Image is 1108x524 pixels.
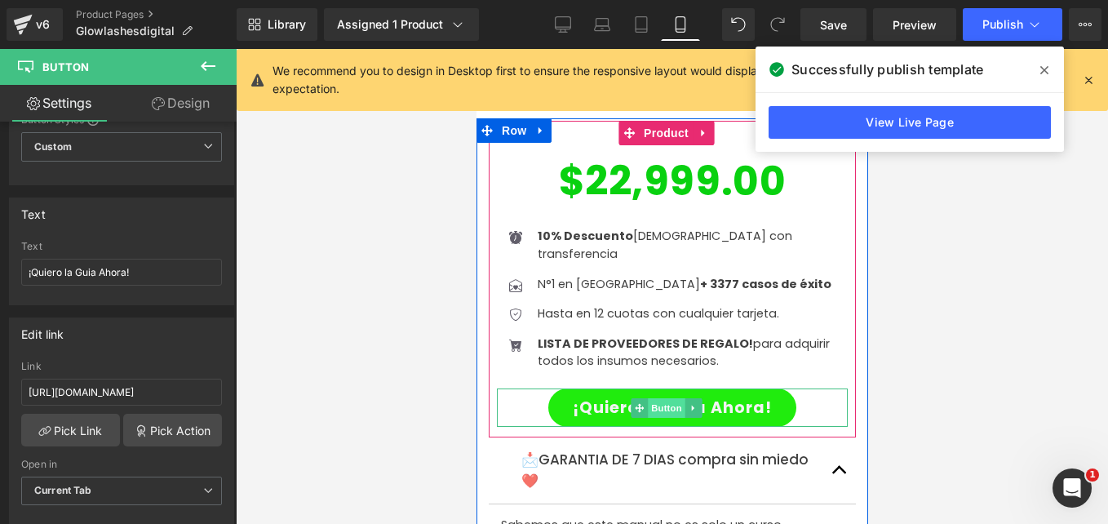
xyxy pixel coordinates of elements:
[893,16,937,33] span: Preview
[7,8,63,41] a: v6
[769,106,1051,139] a: View Live Page
[21,459,222,470] div: Open in
[61,286,277,303] strong: LISTA DE PROVEEDORES DE REGALO!
[273,62,1004,98] p: We recommend you to design in Desktop first to ensure the responsive layout would display correct...
[24,468,367,486] p: Sabemos que este manual no es solo un curso,
[21,198,46,221] div: Text
[1053,468,1092,508] iframe: Intercom live chat
[1069,8,1101,41] button: More
[583,8,622,41] a: Laptop
[61,286,371,322] p: para adquirir todos los insumos necesarios.
[963,8,1062,41] button: Publish
[82,96,310,168] span: $22,999.00
[208,349,225,369] a: Expand / Collapse
[982,18,1023,31] span: Publish
[661,8,700,41] a: Mobile
[21,241,222,252] div: Text
[337,16,466,33] div: Assigned 1 Product
[76,24,175,38] span: Glowlashesdigital
[61,256,371,274] p: Hasta en 12 cuotas con cualquier tarjeta.
[61,179,371,214] p: [DEMOGRAPHIC_DATA] con transferencia
[761,8,794,41] button: Redo
[45,401,347,442] p: 📩GARANTIA DE 7 DIAS compra sin miedo❤️
[21,414,120,446] a: Pick Link
[42,60,89,73] span: Button
[21,318,64,341] div: Edit link
[72,340,320,378] a: ¡Quiero la Guia Ahora!
[61,179,157,195] strong: 10% Descuento
[171,349,209,369] span: Button
[873,8,956,41] a: Preview
[21,361,222,372] div: Link
[122,85,240,122] a: Design
[34,484,92,496] b: Current Tab
[543,8,583,41] a: Desktop
[820,16,847,33] span: Save
[163,72,216,96] span: Product
[21,379,222,406] input: https://your-shop.myshopify.com
[61,227,371,245] p: N°1 en [GEOGRAPHIC_DATA]
[622,8,661,41] a: Tablet
[34,140,72,154] b: Custom
[237,8,317,41] a: New Library
[1086,468,1099,482] span: 1
[722,8,755,41] button: Undo
[216,72,237,96] a: Expand / Collapse
[123,414,222,446] a: Pick Action
[33,14,53,35] div: v6
[21,69,54,94] span: Row
[791,60,983,79] span: Successfully publish template
[54,69,75,94] a: Expand / Collapse
[268,17,306,32] span: Library
[224,227,355,243] strong: + 3377 casos de éxito
[76,8,237,21] a: Product Pages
